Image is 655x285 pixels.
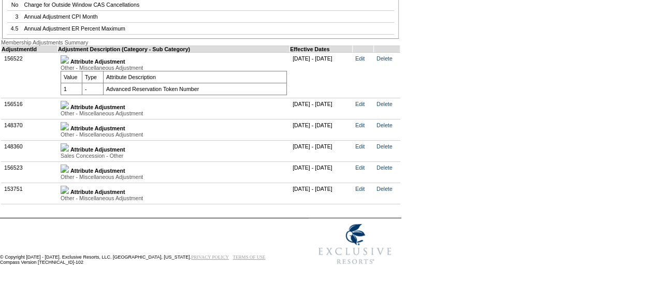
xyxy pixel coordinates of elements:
td: - [82,83,103,95]
td: Type [82,71,103,83]
a: Edit [355,164,365,171]
td: [DATE] - [DATE] [290,52,353,98]
a: Edit [355,122,365,128]
td: Annual Adjustment CPI Month [21,11,394,23]
td: Attribute Description [103,71,286,83]
td: [DATE] - [DATE] [290,183,353,204]
td: 156522 [2,52,58,98]
td: Advanced Reservation Token Number [103,83,286,95]
a: Delete [376,122,392,128]
div: Membership Adjustments Summary [1,39,400,46]
div: Other - Miscellaneous Adjustment [61,65,287,71]
td: Adjustment Description (Category - Sub Category) [57,46,289,52]
td: [DATE] - [DATE] [290,161,353,183]
b: Attribute Adjustment [70,58,125,65]
a: Edit [355,101,365,107]
img: b_plus.gif [61,101,69,109]
div: Other - Miscellaneous Adjustment [61,131,287,138]
td: 148360 [2,140,58,161]
b: Attribute Adjustment [70,146,125,153]
td: 156516 [2,98,58,119]
img: b_plus.gif [61,186,69,194]
td: [DATE] - [DATE] [290,140,353,161]
img: b_plus.gif [61,143,69,152]
a: Delete [376,55,392,62]
img: b_plus.gif [61,122,69,130]
td: 1 [61,83,82,95]
div: Sales Concession - Other [61,153,287,159]
img: b_minus.gif [61,55,69,64]
a: Delete [376,143,392,149]
div: Other - Miscellaneous Adjustment [61,174,287,180]
a: Delete [376,164,392,171]
td: Value [61,71,82,83]
td: 4.5 [8,23,21,35]
a: PRIVACY POLICY [191,254,229,260]
a: Edit [355,143,365,149]
a: Edit [355,55,365,62]
img: Exclusive Resorts [309,218,401,270]
td: 156523 [2,161,58,183]
td: [DATE] - [DATE] [290,119,353,140]
b: Attribute Adjustment [70,125,125,131]
td: Effective Dates [290,46,353,52]
a: Edit [355,186,365,192]
div: Other - Miscellaneous Adjustment [61,195,287,201]
div: Other - Miscellaneous Adjustment [61,110,287,116]
td: [DATE] - [DATE] [290,98,353,119]
b: Attribute Adjustment [70,104,125,110]
a: Delete [376,186,392,192]
td: AdjustmentId [2,46,58,52]
a: TERMS OF USE [233,254,266,260]
a: Delete [376,101,392,107]
td: 148370 [2,119,58,140]
td: 3 [8,11,21,23]
td: 153751 [2,183,58,204]
td: Annual Adjustment ER Percent Maximum [21,23,394,35]
img: b_plus.gif [61,164,69,173]
b: Attribute Adjustment [70,189,125,195]
b: Attribute Adjustment [70,168,125,174]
